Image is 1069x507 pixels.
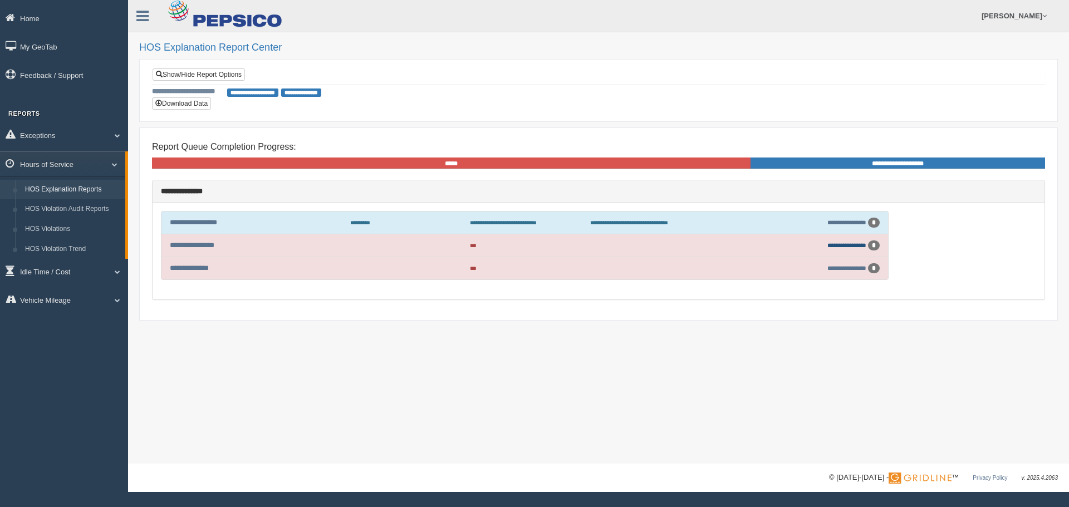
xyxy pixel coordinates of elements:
span: v. 2025.4.2063 [1022,475,1058,481]
img: Gridline [889,472,952,484]
button: Download Data [152,97,211,110]
div: © [DATE]-[DATE] - ™ [829,472,1058,484]
h4: Report Queue Completion Progress: [152,142,1045,152]
a: HOS Explanation Reports [20,180,125,200]
h2: HOS Explanation Report Center [139,42,1058,53]
a: HOS Violation Trend [20,239,125,259]
a: HOS Violation Audit Reports [20,199,125,219]
a: Show/Hide Report Options [153,68,245,81]
a: HOS Violations [20,219,125,239]
a: Privacy Policy [973,475,1007,481]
